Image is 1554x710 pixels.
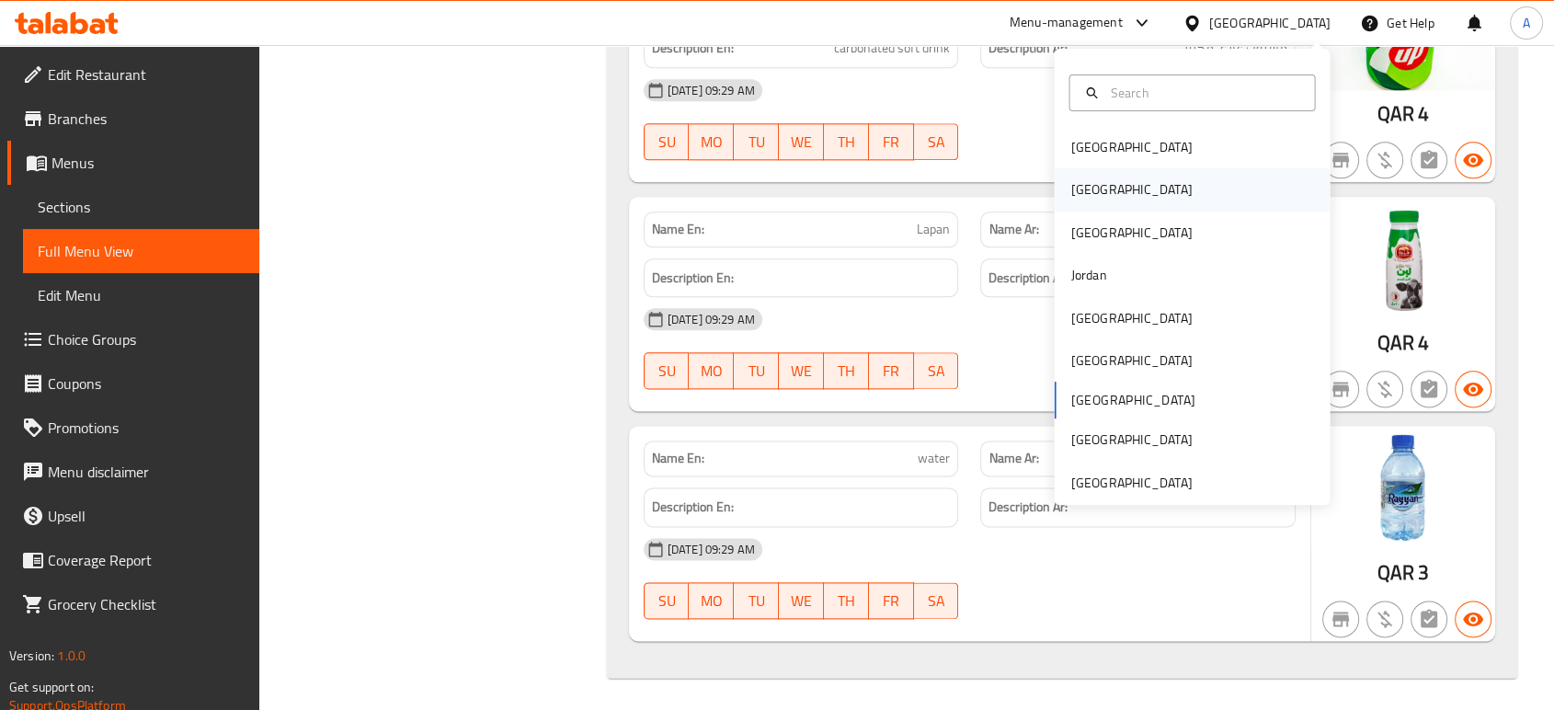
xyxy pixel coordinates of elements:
[1455,601,1491,637] button: Available
[824,582,869,619] button: TH
[1070,307,1192,327] div: [GEOGRAPHIC_DATA]
[921,588,952,614] span: SA
[988,37,1068,60] strong: Description Ar:
[652,449,704,468] strong: Name En:
[869,352,914,389] button: FR
[1322,371,1359,407] button: Not branch specific item
[652,220,704,239] strong: Name En:
[1455,142,1491,178] button: Available
[1322,601,1359,637] button: Not branch specific item
[1377,325,1414,361] span: QAR
[914,123,959,160] button: SA
[988,496,1068,519] strong: Description Ar:
[779,123,824,160] button: WE
[1411,142,1447,178] button: Not has choices
[38,284,245,306] span: Edit Menu
[1366,142,1403,178] button: Purchased item
[696,129,726,155] span: MO
[7,361,259,406] a: Coupons
[921,358,952,384] span: SA
[7,141,259,185] a: Menus
[876,129,907,155] span: FR
[7,450,259,494] a: Menu disclaimer
[1070,473,1192,493] div: [GEOGRAPHIC_DATA]
[652,496,734,519] strong: Description En:
[734,582,779,619] button: TU
[1010,12,1123,34] div: Menu-management
[23,229,259,273] a: Full Menu View
[988,267,1068,290] strong: Description Ar:
[7,494,259,538] a: Upsell
[652,588,682,614] span: SU
[48,328,245,350] span: Choice Groups
[988,449,1038,468] strong: Name Ar:
[7,406,259,450] a: Promotions
[23,185,259,229] a: Sections
[779,352,824,389] button: WE
[786,588,817,614] span: WE
[779,582,824,619] button: WE
[1209,13,1331,33] div: [GEOGRAPHIC_DATA]
[7,317,259,361] a: Choice Groups
[869,123,914,160] button: FR
[1411,601,1447,637] button: Not has choices
[1523,13,1530,33] span: A
[1418,96,1429,132] span: 4
[786,358,817,384] span: WE
[921,129,952,155] span: SA
[48,108,245,130] span: Branches
[7,52,259,97] a: Edit Restaurant
[1070,137,1192,157] div: [GEOGRAPHIC_DATA]
[696,588,726,614] span: MO
[869,582,914,619] button: FR
[660,82,762,99] span: [DATE] 09:29 AM
[741,588,771,614] span: TU
[734,352,779,389] button: TU
[9,675,94,699] span: Get support on:
[660,541,762,558] span: [DATE] 09:29 AM
[1311,426,1495,548] img: mmw_638955125927046023
[57,644,86,668] span: 1.0.0
[831,588,862,614] span: TH
[644,352,690,389] button: SU
[824,352,869,389] button: TH
[876,358,907,384] span: FR
[51,152,245,174] span: Menus
[914,582,959,619] button: SA
[652,37,734,60] strong: Description En:
[48,417,245,439] span: Promotions
[644,582,690,619] button: SU
[7,97,259,141] a: Branches
[876,588,907,614] span: FR
[1377,96,1414,132] span: QAR
[23,273,259,317] a: Edit Menu
[1311,197,1495,319] img: mmw_638955125917825258
[652,129,682,155] span: SU
[741,129,771,155] span: TU
[914,352,959,389] button: SA
[1366,371,1403,407] button: Purchased item
[1070,265,1106,285] div: Jordan
[1411,371,1447,407] button: Not has choices
[734,123,779,160] button: TU
[834,37,950,60] span: carbonated soft drink
[7,538,259,582] a: Coverage Report
[48,372,245,395] span: Coupons
[741,358,771,384] span: TU
[917,220,950,239] span: Lapan
[831,358,862,384] span: TH
[38,196,245,218] span: Sections
[48,593,245,615] span: Grocery Checklist
[1103,83,1303,103] input: Search
[824,123,869,160] button: TH
[48,461,245,483] span: Menu disclaimer
[918,449,950,468] span: water
[38,240,245,262] span: Full Menu View
[1366,601,1403,637] button: Purchased item
[696,358,726,384] span: MO
[1377,555,1414,590] span: QAR
[9,644,54,668] span: Version:
[1418,555,1429,590] span: 3
[652,267,734,290] strong: Description En:
[48,505,245,527] span: Upsell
